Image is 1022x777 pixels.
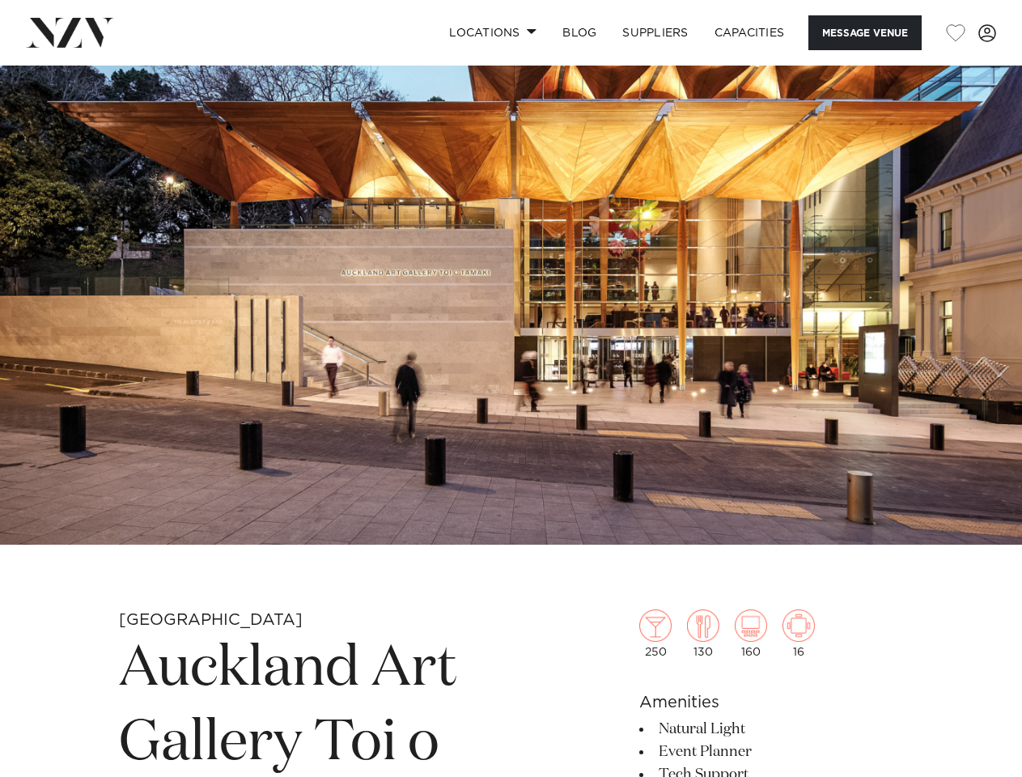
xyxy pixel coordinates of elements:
div: 16 [782,609,815,658]
div: 160 [735,609,767,658]
img: meeting.png [782,609,815,642]
a: Locations [436,15,549,50]
small: [GEOGRAPHIC_DATA] [119,612,303,628]
img: cocktail.png [639,609,672,642]
div: 250 [639,609,672,658]
img: theatre.png [735,609,767,642]
a: Capacities [702,15,798,50]
img: dining.png [687,609,719,642]
li: Natural Light [639,718,903,741]
a: BLOG [549,15,609,50]
div: 130 [687,609,719,658]
a: SUPPLIERS [609,15,701,50]
img: nzv-logo.png [26,18,114,47]
button: Message Venue [808,15,922,50]
h6: Amenities [639,690,903,715]
li: Event Planner [639,741,903,763]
